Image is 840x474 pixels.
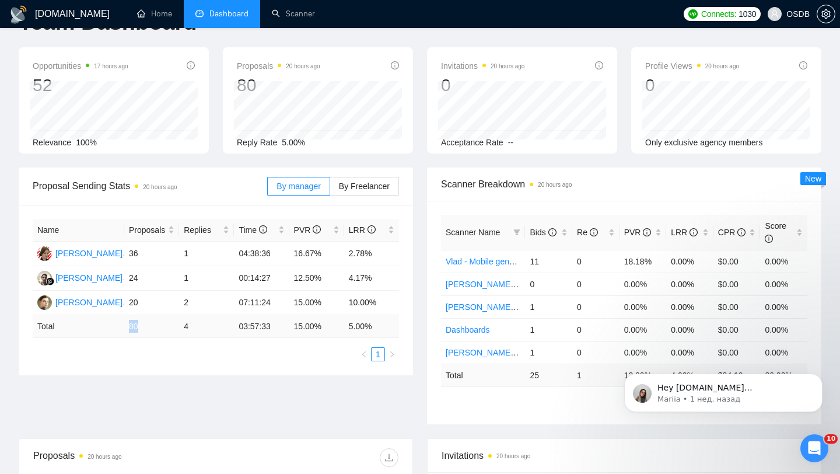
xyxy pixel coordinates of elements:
[339,182,390,191] span: By Freelancer
[179,242,234,266] td: 1
[87,454,121,460] time: 20 hours ago
[705,63,739,69] time: 20 hours ago
[51,82,201,94] p: Hey [DOMAIN_NAME][EMAIL_ADDRESS][DOMAIN_NAME], Looks like your Upwork agency OSDB 🏆 Platforms Dev...
[441,74,524,96] div: 0
[237,138,277,147] span: Reply Rate
[344,315,399,338] td: 5.00 %
[441,138,503,147] span: Acceptance Rate
[239,225,267,235] span: Time
[124,315,179,338] td: 80
[187,61,195,69] span: info-circle
[55,271,123,284] div: [PERSON_NAME]
[595,61,603,69] span: info-circle
[607,300,840,431] iframe: Intercom notifications сообщение
[76,138,97,147] span: 100%
[184,224,220,236] span: Replies
[33,179,267,193] span: Proposal Sending Stats
[371,347,385,361] li: 1
[446,228,500,237] span: Scanner Name
[179,291,234,315] td: 2
[666,273,713,295] td: 0.00%
[372,348,384,361] a: 1
[713,250,761,273] td: $0.00
[799,61,807,69] span: info-circle
[129,224,166,236] span: Proposals
[385,347,399,361] li: Next Page
[234,266,289,291] td: 00:14:27
[442,448,807,463] span: Invitations
[530,228,556,237] span: Bids
[286,63,320,69] time: 20 hours ago
[624,228,652,237] span: PVR
[37,295,52,310] img: DA
[388,351,395,358] span: right
[666,250,713,273] td: 0.00%
[491,63,524,69] time: 20 hours ago
[37,297,123,306] a: DA[PERSON_NAME]
[446,302,586,312] a: [PERSON_NAME] - UI/UX Real Estate
[619,250,667,273] td: 18.18%
[765,235,773,243] span: info-circle
[195,9,204,18] span: dashboard
[344,291,399,315] td: 10.00%
[313,225,321,233] span: info-circle
[760,273,807,295] td: 0.00%
[525,318,572,341] td: 1
[179,266,234,291] td: 1
[760,250,807,273] td: 0.00%
[357,347,371,361] button: left
[513,229,520,236] span: filter
[380,448,398,467] button: download
[737,228,745,236] span: info-circle
[55,247,123,260] div: [PERSON_NAME]
[37,246,52,261] img: AK
[289,242,344,266] td: 16.67%
[391,61,399,69] span: info-circle
[771,10,779,18] span: user
[276,182,320,191] span: By manager
[817,9,835,19] a: setting
[572,341,619,364] td: 0
[525,273,572,295] td: 0
[294,225,321,235] span: PVR
[441,59,524,73] span: Invitations
[46,277,54,285] img: gigradar-bm.png
[282,138,305,147] span: 5.00%
[9,5,28,24] img: logo
[643,228,651,236] span: info-circle
[817,5,835,23] button: setting
[143,184,177,190] time: 20 hours ago
[26,84,45,103] img: Profile image for Mariia
[572,364,619,386] td: 1
[33,448,216,467] div: Proposals
[508,138,513,147] span: --
[590,228,598,236] span: info-circle
[344,266,399,291] td: 4.17%
[137,9,172,19] a: homeHome
[824,434,838,444] span: 10
[124,242,179,266] td: 36
[805,174,821,183] span: New
[234,291,289,315] td: 07:11:24
[17,74,216,112] div: message notification from Mariia, 1 нед. назад. Hey sharahov.consulting@gmail.com, Looks like you...
[124,291,179,315] td: 20
[446,348,571,357] a: [PERSON_NAME] - UI/UX Fintech
[572,273,619,295] td: 0
[209,9,249,19] span: Dashboard
[496,453,530,459] time: 20 hours ago
[645,59,739,73] span: Profile Views
[538,182,572,188] time: 20 hours ago
[671,228,698,237] span: LRR
[344,242,399,266] td: 2.78%
[666,295,713,318] td: 0.00%
[33,138,71,147] span: Relevance
[446,280,564,289] a: [PERSON_NAME] - UI/UX SaaS
[360,351,367,358] span: left
[94,63,128,69] time: 17 hours ago
[446,257,523,266] a: Vlad - Mobile general
[548,228,556,236] span: info-circle
[713,273,761,295] td: $0.00
[525,364,572,386] td: 25
[179,315,234,338] td: 4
